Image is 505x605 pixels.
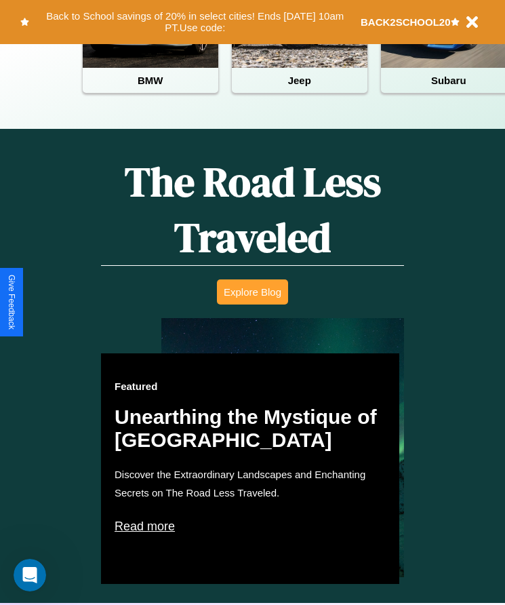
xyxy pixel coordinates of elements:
h1: The Road Less Traveled [101,154,404,266]
button: Explore Blog [217,279,288,305]
h4: BMW [83,68,218,93]
b: BACK2SCHOOL20 [361,16,451,28]
p: Discover the Extraordinary Landscapes and Enchanting Secrets on The Road Less Traveled. [115,465,386,502]
iframe: Intercom live chat [14,559,46,591]
p: Read more [115,515,386,537]
button: Back to School savings of 20% in select cities! Ends [DATE] 10am PT.Use code: [29,7,361,37]
h3: Featured [115,380,386,392]
h4: Jeep [232,68,367,93]
h2: Unearthing the Mystique of [GEOGRAPHIC_DATA] [115,406,386,452]
div: Give Feedback [7,275,16,330]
